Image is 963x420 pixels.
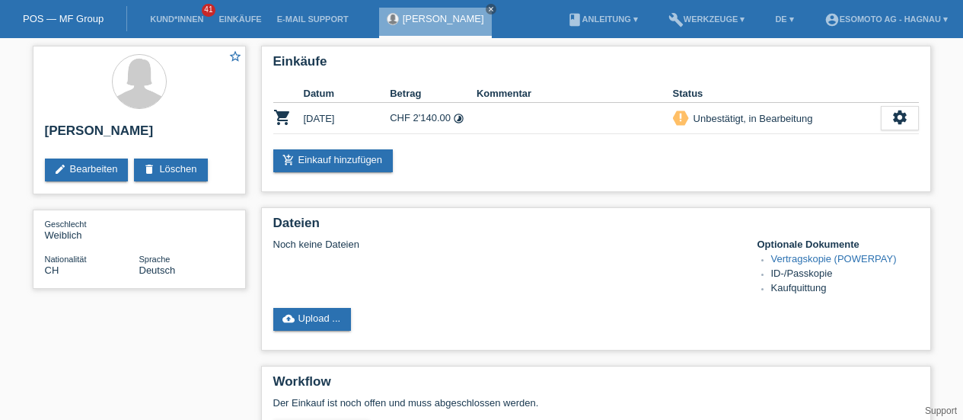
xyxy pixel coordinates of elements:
i: priority_high [675,112,686,123]
p: Der Einkauf ist noch offen und muss abgeschlossen werden. [273,397,919,409]
th: Status [673,85,881,103]
a: deleteLöschen [134,159,207,181]
a: E-Mail Support [269,14,356,24]
h2: Workflow [273,374,919,397]
i: add_shopping_cart [282,154,295,166]
h2: Einkäufe [273,54,919,77]
th: Datum [304,85,391,103]
a: [PERSON_NAME] [403,13,484,24]
a: add_shopping_cartEinkauf hinzufügen [273,149,394,172]
a: cloud_uploadUpload ... [273,308,352,331]
i: Fixe Raten (12 Raten) [453,113,464,124]
i: account_circle [824,12,840,27]
a: close [486,4,496,14]
a: DE ▾ [767,14,801,24]
span: 41 [202,4,215,17]
i: book [567,12,582,27]
a: star_border [228,50,242,66]
span: Schweiz [45,265,59,276]
a: Vertragskopie (POWERPAY) [771,253,897,265]
a: bookAnleitung ▾ [560,14,646,24]
i: star_border [228,50,242,63]
i: delete [143,163,155,175]
i: close [487,5,495,13]
i: settings [891,109,908,126]
a: account_circleEsomoto AG - Hagnau ▾ [817,14,955,24]
div: Noch keine Dateien [273,239,738,250]
td: [DATE] [304,103,391,134]
li: Kaufquittung [771,282,919,297]
th: Kommentar [477,85,673,103]
h2: Dateien [273,216,919,239]
div: Weiblich [45,218,139,241]
a: Einkäufe [211,14,269,24]
a: Support [925,406,957,416]
li: ID-/Passkopie [771,268,919,282]
span: Geschlecht [45,220,87,229]
h2: [PERSON_NAME] [45,123,234,146]
div: Unbestätigt, in Bearbeitung [689,111,813,127]
i: edit [54,163,66,175]
th: Betrag [390,85,477,103]
a: buildWerkzeuge ▾ [661,14,753,24]
h4: Optionale Dokumente [757,239,919,250]
span: Sprache [139,255,171,264]
a: POS — MF Group [23,13,104,24]
i: build [668,12,684,27]
a: editBearbeiten [45,159,129,181]
a: Kund*innen [142,14,211,24]
i: POSP00028320 [273,108,292,127]
td: CHF 2'140.00 [390,103,477,134]
span: Deutsch [139,265,176,276]
i: cloud_upload [282,313,295,325]
span: Nationalität [45,255,87,264]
